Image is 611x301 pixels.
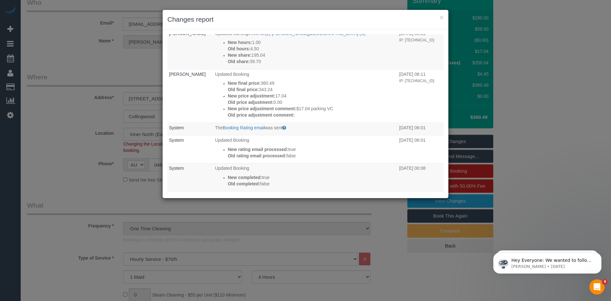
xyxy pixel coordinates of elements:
td: What [214,28,398,69]
td: What [214,135,398,163]
span: Updated Booking [215,138,249,143]
td: Who [167,191,214,204]
a: System [169,138,184,143]
span: 9 [602,279,607,284]
td: Who [167,28,214,69]
p: 195.04 [228,52,396,58]
td: When [397,135,444,163]
a: System [169,166,184,171]
strong: New final price: [228,81,261,86]
p: 0.00 [228,99,396,105]
a: [PERSON_NAME] [169,72,206,77]
td: When [397,28,444,69]
span: Updated Booking [215,72,249,77]
strong: Old completed: [228,181,260,186]
span: Updated Booking [215,166,249,171]
td: What [214,69,398,123]
p: 39.70 [228,58,396,65]
p: 360.49 [228,80,396,86]
a: [PERSON_NAME] [169,31,206,36]
p: false [228,181,396,187]
p: 17.04 [228,93,396,99]
td: What [214,123,398,135]
p: false [228,153,396,159]
td: When [397,123,444,135]
iframe: Intercom live chat [589,279,605,295]
strong: New share: [228,53,252,58]
strong: New price adjustment: [228,93,275,98]
button: × [440,14,444,21]
strong: Old rating email processed: [228,153,286,158]
span: Hey Everyone: We wanted to follow up and let you know we have been closely monitoring the account... [28,18,109,87]
iframe: Intercom notifications message [484,239,611,284]
p: 343.24 [228,86,396,93]
td: What [214,163,398,191]
h3: Changes report [167,15,444,24]
strong: Old share: [228,59,250,64]
small: IP: [TECHNICAL_ID] [399,38,434,42]
td: When [397,69,444,123]
p: $17.04 parking VC [228,105,396,112]
p: true [228,146,396,153]
td: When [397,163,444,191]
p: Message from Ellie, sent 6d ago [28,25,110,30]
small: IP: [TECHNICAL_ID] [399,79,434,83]
span: Updated earnings info for [215,31,265,36]
td: Who [167,135,214,163]
span: was sent [265,125,282,130]
strong: Old hours: [228,46,250,51]
td: Who [167,163,214,191]
td: What [214,191,398,204]
p: true [228,174,396,181]
a: (2) [PERSON_NAME][DEMOGRAPHIC_DATA] (C) [265,31,366,36]
p: 1.00 [228,39,396,46]
strong: New price adjustment comment: [228,106,297,111]
strong: Old price adjustment: [228,100,274,105]
strong: Old price adjustment comment: [228,112,295,118]
td: When [397,191,444,204]
p: 4.50 [228,46,396,52]
strong: New rating email processed: [228,147,288,152]
span: The [215,125,223,130]
strong: Old final price: [228,87,259,92]
td: Who [167,69,214,123]
td: Who [167,123,214,135]
strong: New completed: [228,175,262,180]
sui-modal: Changes report [163,10,448,198]
a: System [169,125,184,130]
strong: New hours: [228,40,252,45]
a: Booking Rating email [223,125,265,130]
